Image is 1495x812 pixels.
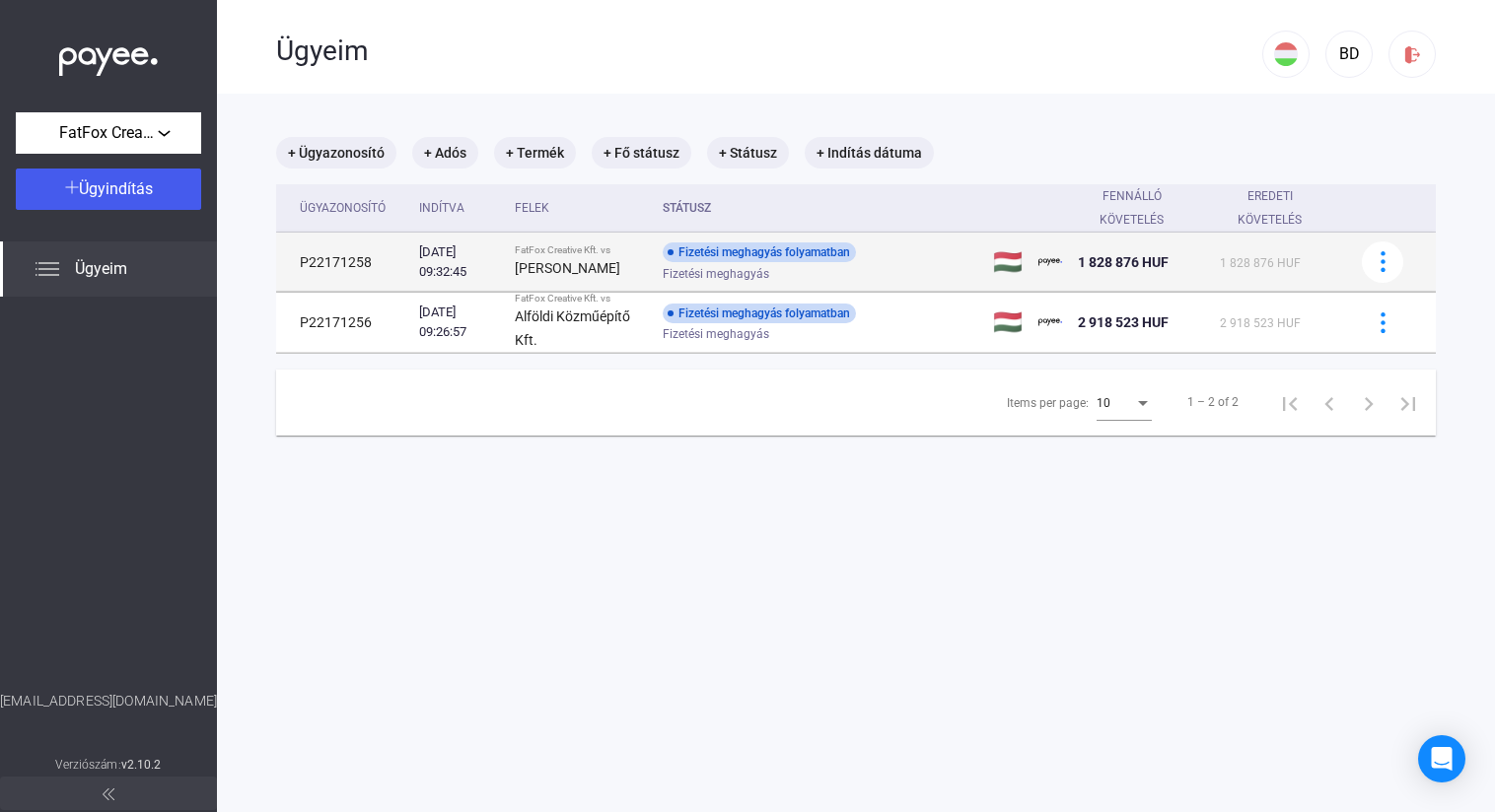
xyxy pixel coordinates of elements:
[1220,256,1301,270] span: 1 828 876 HUF
[805,137,934,169] mat-chip: + Indítás dátuma
[655,184,985,233] th: Státusz
[103,788,114,800] img: arrow-double-left-grey.svg
[419,196,464,220] div: Indítva
[1418,735,1465,782] div: Open Intercom Messenger
[515,293,646,304] div: FatFox Creative Kft. vs
[1078,184,1205,232] div: Fennálló követelés
[494,137,576,169] mat-chip: + Termék
[985,233,1031,292] td: 🇭🇺
[1220,184,1319,232] div: Eredeti követelés
[412,137,478,169] mat-chip: + Adós
[515,196,549,220] div: Felek
[1097,396,1110,410] span: 10
[1362,241,1403,283] button: more-blue
[1097,390,1152,414] mat-select: Items per page:
[36,257,59,281] img: list.svg
[1332,42,1366,66] div: BD
[276,293,411,353] td: P22171256
[515,244,646,256] div: FatFox Creative Kft. vs
[16,169,201,210] button: Ügyindítás
[515,196,646,220] div: Felek
[1007,391,1089,415] div: Items per page:
[1187,390,1239,414] div: 1 – 2 of 2
[592,137,691,169] mat-chip: + Fő státusz
[515,260,620,276] strong: [PERSON_NAME]
[276,233,411,292] td: P22171258
[1220,316,1301,330] span: 2 918 523 HUF
[1310,382,1349,422] button: Previous page
[1220,184,1337,232] div: Eredeti követelés
[419,196,499,220] div: Indítva
[1373,251,1393,272] img: more-blue
[276,137,396,169] mat-chip: + Ügyazonosító
[419,303,499,342] div: [DATE] 09:26:57
[515,308,630,348] strong: Alföldi Közműépítő Kft.
[1349,382,1388,422] button: Next page
[79,179,153,198] span: Ügyindítás
[300,196,403,220] div: Ügyazonosító
[1325,31,1373,78] button: BD
[419,242,499,282] div: [DATE] 09:32:45
[663,242,856,262] div: Fizetési meghagyás folyamatban
[1388,382,1428,422] button: Last page
[1078,314,1169,330] span: 2 918 523 HUF
[1274,42,1298,66] img: HU
[663,304,856,323] div: Fizetési meghagyás folyamatban
[1388,31,1436,78] button: logout-red
[1038,310,1062,334] img: payee-logo
[121,758,162,772] strong: v2.10.2
[75,257,127,281] span: Ügyeim
[1362,302,1403,343] button: more-blue
[300,196,386,220] div: Ügyazonosító
[1078,254,1169,270] span: 1 828 876 HUF
[16,112,201,154] button: FatFox Creative Kft.
[663,322,769,346] span: Fizetési meghagyás
[59,121,158,145] span: FatFox Creative Kft.
[1078,184,1187,232] div: Fennálló követelés
[276,34,1262,68] div: Ügyeim
[663,262,769,286] span: Fizetési meghagyás
[1038,250,1062,274] img: payee-logo
[985,293,1031,353] td: 🇭🇺
[1270,382,1310,422] button: First page
[707,137,789,169] mat-chip: + Státusz
[1262,31,1310,78] button: HU
[1402,44,1423,65] img: logout-red
[65,180,79,194] img: plus-white.svg
[59,36,158,77] img: white-payee-white-dot.svg
[1373,312,1393,333] img: more-blue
